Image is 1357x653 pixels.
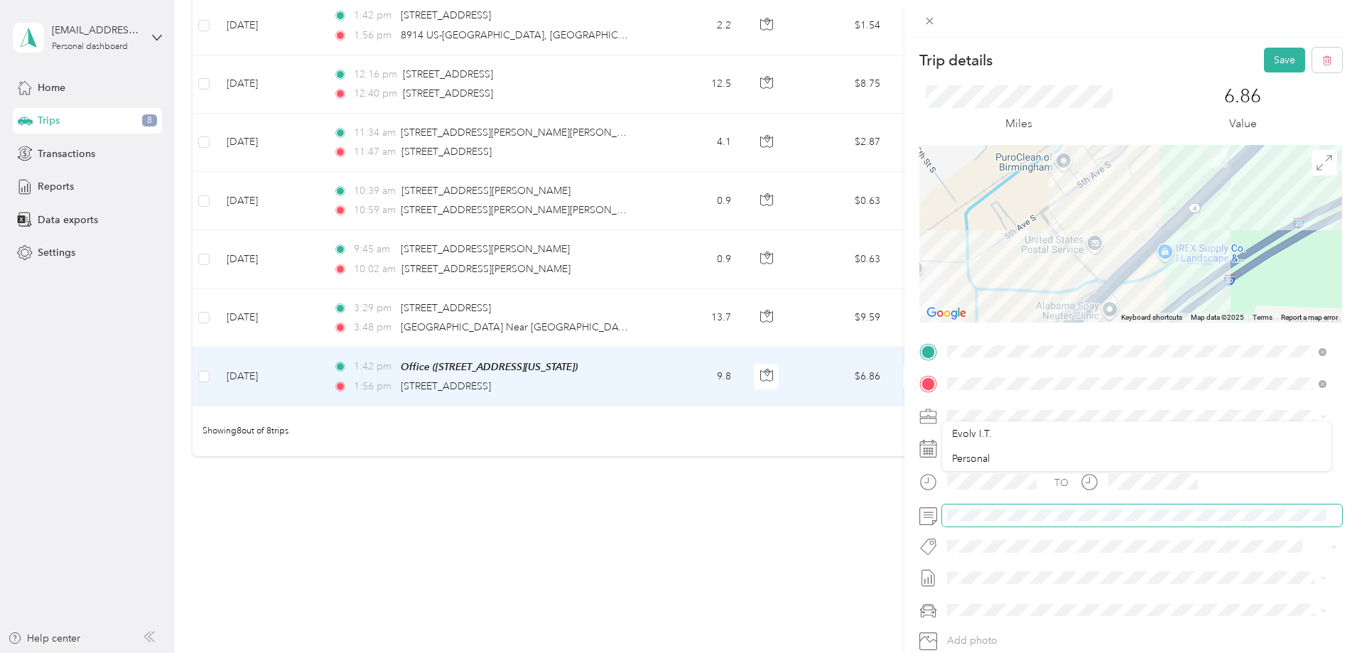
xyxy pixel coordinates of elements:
button: Save [1264,48,1305,72]
a: Report a map error [1281,313,1338,321]
p: Trip details [919,50,993,70]
a: Open this area in Google Maps (opens a new window) [923,304,970,323]
span: Map data ©2025 [1191,313,1244,321]
span: Evolv I.T. [952,428,992,440]
p: Miles [1005,115,1032,133]
button: Keyboard shortcuts [1121,313,1182,323]
p: 6.86 [1224,85,1261,108]
button: Add photo [942,631,1342,651]
img: Google [923,304,970,323]
span: Personal [952,453,990,465]
iframe: Everlance-gr Chat Button Frame [1277,573,1357,653]
a: Terms (opens in new tab) [1253,313,1272,321]
p: Value [1229,115,1257,133]
div: TO [1054,475,1069,490]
